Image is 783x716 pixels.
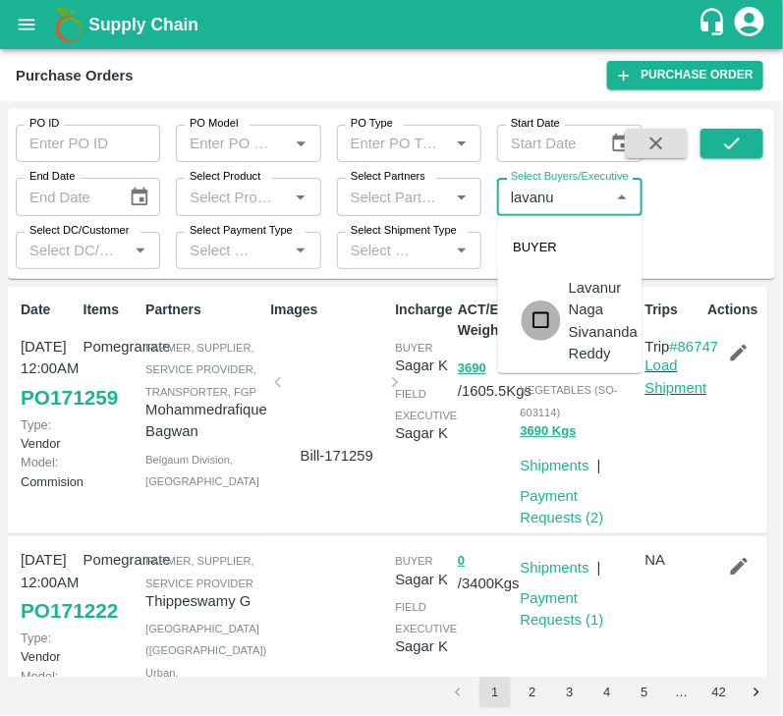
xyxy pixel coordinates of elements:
div: Lavanur Naga Sivananda Reddy [569,277,638,364]
input: Enter PO Model [182,131,282,156]
p: Thippeswamy G [145,590,262,612]
button: Go to page 4 [591,677,623,708]
p: Images [270,300,387,320]
label: End Date [29,169,75,185]
button: Open [288,185,313,210]
span: Farmer, Supplier, Service Provider, Transporter, FGP [145,342,256,398]
p: Vendor [21,629,76,666]
p: Items [84,300,139,320]
div: … [666,684,698,702]
button: Close [609,185,635,210]
button: Open [449,131,475,156]
label: Select Buyers/Executive [511,169,629,185]
p: NA [645,549,700,571]
span: INIYA FRUITS AND VEGETABLES (SO-603114) [521,362,618,418]
button: Open [288,131,313,156]
label: Select DC/Customer [29,223,129,239]
button: Go to page 2 [517,677,548,708]
p: [DATE] 12:00AM [21,336,76,380]
span: Model: [21,669,58,684]
a: PO171259 [21,380,118,415]
button: Go to page 42 [703,677,735,708]
label: Select Shipment Type [351,223,457,239]
input: Select Payment Type [182,238,256,263]
span: field executive [395,388,457,421]
p: Sagar K [395,635,457,657]
p: / 3400 Kgs [458,549,513,594]
div: Purchase Orders [16,63,134,88]
div: customer-support [698,7,732,42]
div: | [589,549,601,578]
b: Supply Chain [88,15,198,34]
a: Payment Requests (2) [521,488,604,525]
p: Trips [645,300,700,320]
p: Sagar K [395,422,457,444]
button: page 1 [479,677,511,708]
button: Go to page 5 [629,677,660,708]
button: Choose date [602,125,640,162]
button: Open [449,238,475,263]
span: Type: [21,631,51,645]
a: Purchase Order [607,61,763,89]
nav: pagination navigation [439,677,775,708]
p: Vendor [21,415,76,453]
input: Select DC/Customer [22,238,122,263]
label: Start Date [511,116,560,132]
button: open drawer [4,2,49,47]
input: Select Shipment Type [343,238,418,263]
input: Enter PO ID [16,125,160,162]
p: Pomegranate [84,336,139,358]
button: Open [449,185,475,210]
p: Incharge [395,300,450,320]
label: PO Model [190,116,239,132]
a: PO171222 [21,593,118,629]
p: Pomegranate [84,549,139,571]
p: / 1605.5 Kgs [458,357,513,402]
p: Bill-171259 [286,445,387,467]
p: Mohammedrafique Bagwan [145,399,267,443]
p: Trip [645,336,719,358]
input: Select Product [182,184,282,209]
span: buyer [395,342,432,354]
input: Enter PO Type [343,131,443,156]
a: Load Shipment [645,358,707,395]
img: logo [49,5,88,44]
input: Start Date [497,125,594,162]
label: Select Payment Type [190,223,293,239]
span: Belgaum Division , [GEOGRAPHIC_DATA] [145,454,259,487]
span: Type: [21,417,51,432]
a: Shipments [521,560,589,576]
span: [GEOGRAPHIC_DATA] ([GEOGRAPHIC_DATA]) Urban , [GEOGRAPHIC_DATA] [145,623,266,700]
label: PO ID [29,116,59,132]
div: account of current user [732,4,767,45]
button: 3690 Kgs [521,420,577,443]
span: Farmer, Supplier, Service Provider [145,555,254,588]
p: ACT/EXP Weight [458,300,513,341]
p: Sagar K [395,569,450,590]
p: Sagar K [395,355,450,376]
a: Payment Requests (1) [521,590,604,628]
p: Date [21,300,76,320]
label: Select Product [190,169,260,185]
input: Select Partners [343,184,443,209]
p: Partners [145,300,262,320]
input: Select Buyers/Executive [503,184,603,209]
button: 3690 [458,358,486,380]
a: Shipments [521,458,589,473]
label: PO Type [351,116,393,132]
label: Select Partners [351,169,425,185]
span: buyer [395,555,432,567]
a: #86747 [670,339,719,355]
p: Commision [21,667,76,704]
button: Open [128,238,153,263]
button: Choose date [121,179,158,216]
button: 0 [458,550,465,573]
p: Actions [707,300,762,320]
span: Model: [21,455,58,469]
div: BUYER [498,224,643,271]
span: field executive [395,601,457,634]
button: Go to next page [741,677,772,708]
input: End Date [16,178,113,215]
p: Commision [21,453,76,490]
button: Open [288,238,313,263]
